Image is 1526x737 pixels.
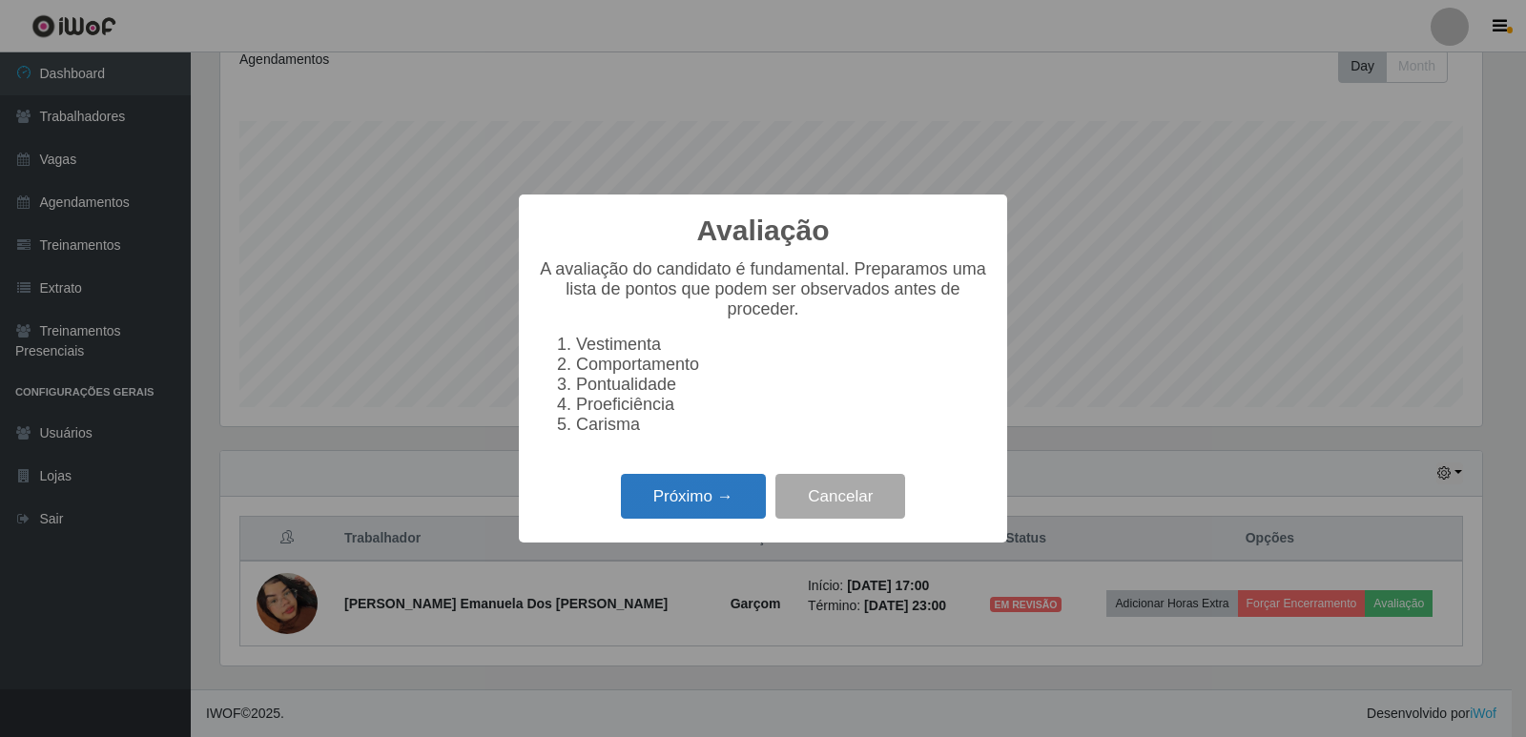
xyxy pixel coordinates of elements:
[576,335,988,355] li: Vestimenta
[621,474,766,519] button: Próximo →
[697,214,830,248] h2: Avaliação
[576,375,988,395] li: Pontualidade
[576,355,988,375] li: Comportamento
[576,415,988,435] li: Carisma
[775,474,905,519] button: Cancelar
[576,395,988,415] li: Proeficiência
[538,259,988,319] p: A avaliação do candidato é fundamental. Preparamos uma lista de pontos que podem ser observados a...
